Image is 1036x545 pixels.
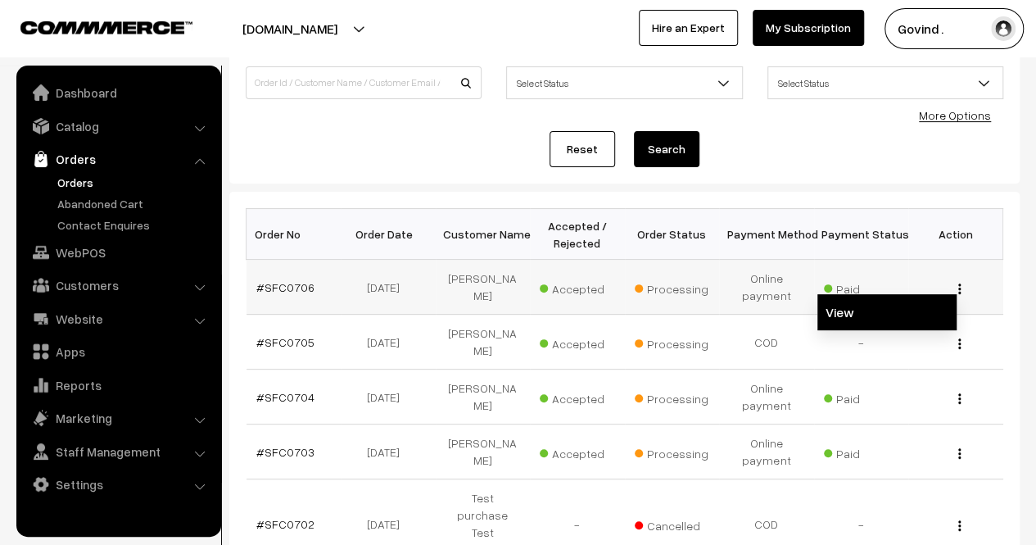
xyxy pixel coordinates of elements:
a: View [817,294,957,330]
span: Processing [635,276,717,297]
img: Menu [958,448,961,459]
a: Abandoned Cart [53,195,215,212]
td: [DATE] [341,260,436,315]
td: Online payment [719,425,814,479]
td: [DATE] [341,425,436,479]
a: #SFC0705 [256,335,314,349]
a: COMMMERCE [20,16,164,36]
a: Customers [20,270,215,300]
a: Apps [20,337,215,366]
a: #SFC0704 [256,390,314,404]
a: Orders [20,144,215,174]
td: [PERSON_NAME] [436,260,531,315]
img: Menu [958,393,961,404]
a: More Options [919,108,991,122]
span: Processing [635,386,717,407]
a: #SFC0706 [256,280,314,294]
a: Contact Enquires [53,216,215,234]
td: COD [719,315,814,370]
span: Accepted [540,331,622,352]
td: [PERSON_NAME] [436,370,531,425]
img: COMMMERCE [20,21,192,34]
th: Payment Method [719,209,814,260]
td: [DATE] [341,370,436,425]
th: Order Status [625,209,720,260]
img: Menu [958,284,961,294]
span: Accepted [540,386,622,407]
a: Website [20,304,215,334]
th: Order No [247,209,342,260]
a: Marketing [20,403,215,433]
a: My Subscription [753,10,864,46]
a: Hire an Expert [639,10,738,46]
span: Accepted [540,441,622,462]
td: Online payment [719,370,814,425]
button: Govind . [884,8,1024,49]
span: Paid [824,276,906,297]
img: Menu [958,520,961,531]
input: Order Id / Customer Name / Customer Email / Customer Phone [246,66,482,99]
span: Select Status [767,66,1003,99]
a: #SFC0702 [256,517,314,531]
button: [DOMAIN_NAME] [185,8,395,49]
a: Dashboard [20,78,215,107]
a: Catalog [20,111,215,141]
a: Settings [20,470,215,499]
span: Accepted [540,276,622,297]
a: WebPOS [20,238,215,267]
th: Order Date [341,209,436,260]
img: user [991,16,1016,41]
span: Paid [824,441,906,462]
a: Orders [53,174,215,191]
span: Select Status [506,66,742,99]
img: Menu [958,338,961,349]
span: Cancelled [635,513,717,534]
td: [DATE] [341,315,436,370]
span: Processing [635,331,717,352]
a: Reports [20,370,215,400]
th: Action [908,209,1003,260]
td: - [814,315,909,370]
td: [PERSON_NAME] [436,315,531,370]
span: Paid [824,386,906,407]
th: Accepted / Rejected [530,209,625,260]
button: Search [634,131,699,167]
th: Customer Name [436,209,531,260]
th: Payment Status [814,209,909,260]
span: Select Status [507,69,741,98]
span: Processing [635,441,717,462]
a: Staff Management [20,437,215,466]
a: Reset [550,131,615,167]
td: [PERSON_NAME] [436,425,531,479]
td: Online payment [719,260,814,315]
a: #SFC0703 [256,445,314,459]
span: Select Status [768,69,1002,98]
